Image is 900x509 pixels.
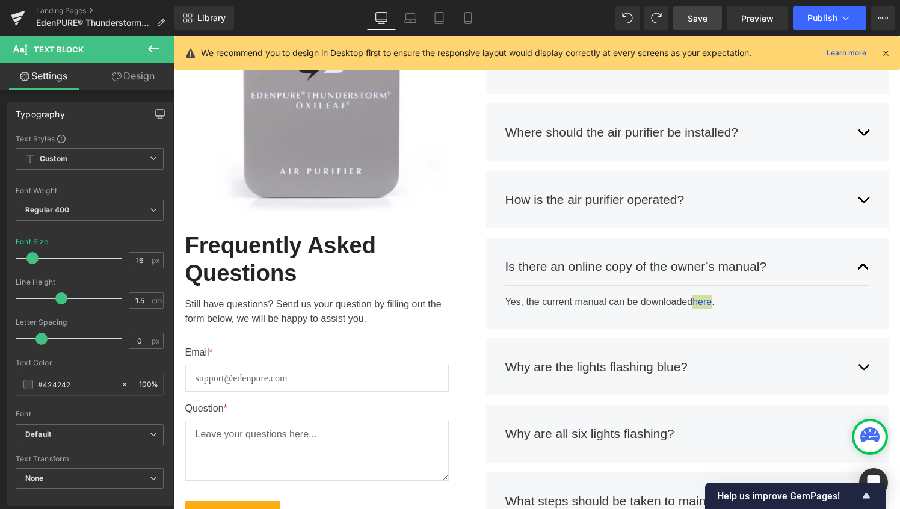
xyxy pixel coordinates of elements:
a: Learn more [822,46,871,60]
span: Preview [741,12,774,25]
span: EdenPURE® Thunderstorm® Oxileaf® III Air Purifier - FAQ/TS [36,18,152,28]
div: Is there an online copy of the owner’s manual? [331,221,672,240]
button: More [871,6,895,30]
a: Mobile [454,6,482,30]
div: Where should the air purifier be installed? [331,87,672,106]
div: % [134,374,163,395]
i: Default [25,430,51,440]
div: Text Color [16,359,164,367]
span: Help us improve GemPages! [717,490,859,502]
b: Custom [40,154,67,164]
div: Still have questions? Send us your question by filling out the form below, we will be happy to as... [11,251,275,290]
p: Question [11,365,275,380]
p: Email [11,309,275,324]
div: Font [16,410,164,418]
div: Letter Spacing [16,318,164,327]
input: Color [38,378,115,391]
a: Design [90,63,177,90]
b: None [25,474,44,483]
div: Yes, the current manual can be downloaded . [331,259,687,273]
span: Publish [807,13,837,23]
a: Laptop [396,6,425,30]
div: Why are all six lights flashing? [331,388,672,407]
span: em [152,297,162,304]
span: px [152,337,162,345]
b: Regular 400 [25,205,70,214]
a: Tablet [425,6,454,30]
div: How is the air purifier operated? [331,154,672,173]
div: Font Size [16,238,49,246]
span: Save [688,12,707,25]
div: What steps should be taken to maintain the air purifier? [331,455,672,475]
button: Show survey - Help us improve GemPages! [717,489,874,503]
a: here [519,261,538,271]
a: Landing Pages [36,6,174,16]
button: Submit Now [11,465,106,499]
button: Redo [644,6,668,30]
a: Desktop [367,6,396,30]
a: Preview [727,6,788,30]
div: Open Intercom Messenger [859,468,888,497]
div: Text Styles [16,134,164,143]
h2: Frequently Asked Questions [11,196,275,251]
div: Line Height [16,278,164,286]
input: support@edenpure.com [11,329,275,356]
button: Undo [615,6,640,30]
span: Library [197,13,226,23]
span: Text Block [34,45,84,54]
div: Font Weight [16,187,164,195]
div: What is the difference between O3 and plasma and when would each be used? [331,1,672,39]
p: We recommend you to design in Desktop first to ensure the responsive layout would display correct... [201,46,751,60]
div: Text Transform [16,455,164,463]
span: px [152,256,162,264]
div: Why are the lights flashing blue? [331,321,672,341]
button: Publish [793,6,866,30]
a: New Library [174,6,234,30]
div: Typography [16,102,65,119]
